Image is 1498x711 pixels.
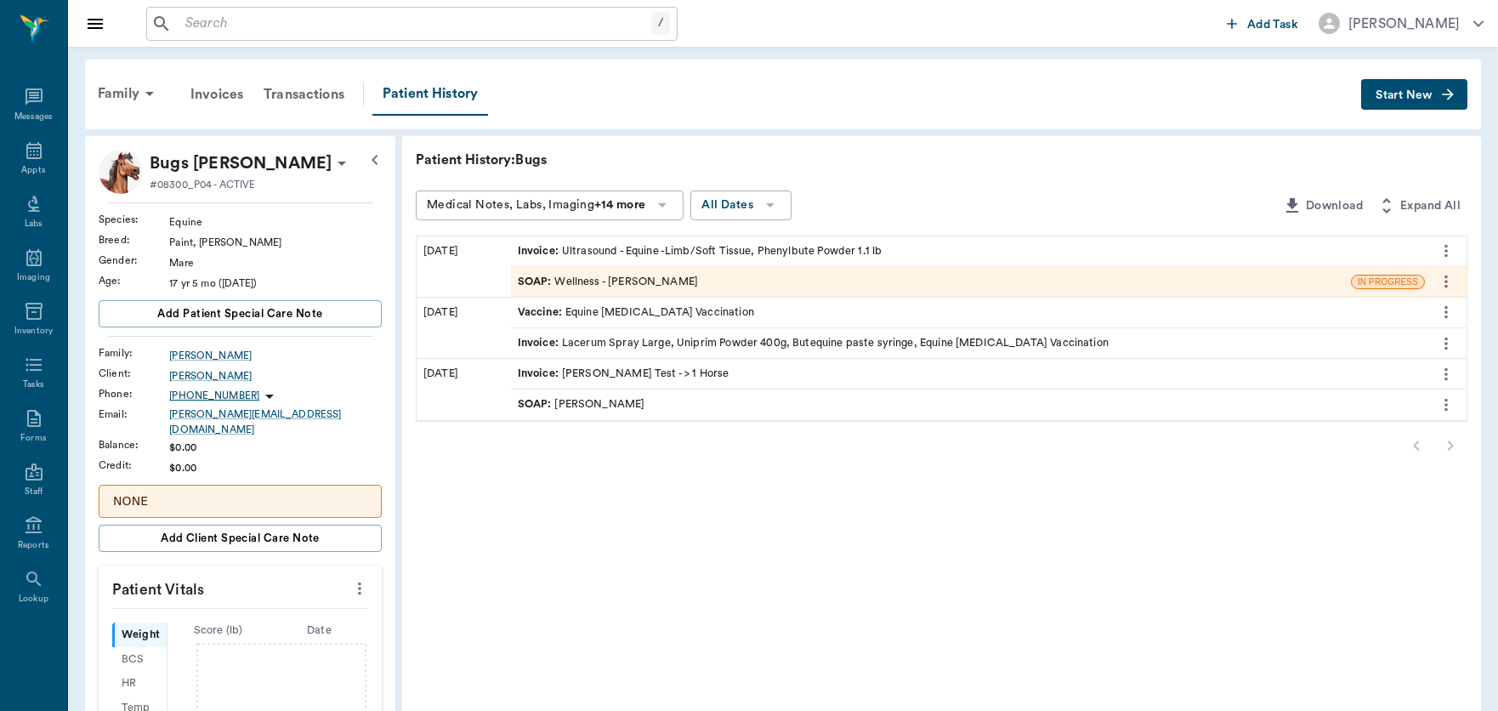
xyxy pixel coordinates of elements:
div: Paint, [PERSON_NAME] [169,235,382,250]
div: Bugs Westmoreland [150,150,332,177]
img: Profile Image [99,150,143,194]
button: more [1433,390,1460,419]
span: SOAP : [518,274,555,290]
div: [DATE] [417,298,511,358]
button: more [1433,236,1460,265]
div: HR [112,672,167,697]
div: Equine [MEDICAL_DATA] Vaccination [518,304,754,321]
p: Bugs [PERSON_NAME] [150,150,332,177]
button: Add Task [1220,8,1305,39]
button: more [1433,298,1460,327]
a: Invoices [180,74,253,115]
div: Lookup [19,593,48,606]
span: SOAP : [518,396,555,412]
p: Patient Vitals [99,566,382,608]
div: Ultrasound - Equine -Limb/Soft Tissue, Phenylbute Powder 1.1 lb [518,243,882,259]
div: Family : [99,345,169,361]
a: [PERSON_NAME] [169,348,382,363]
a: [PERSON_NAME] [169,368,382,384]
div: Medical Notes, Labs, Imaging [427,195,645,216]
div: Forms [20,432,46,445]
div: [DATE] [417,236,511,297]
div: $0.00 [169,460,382,475]
div: Family [88,73,170,114]
button: more [1433,329,1460,358]
input: Search [179,12,651,36]
div: Email : [99,407,169,422]
span: Expand All [1400,196,1461,217]
p: NONE [113,492,367,510]
div: [PERSON_NAME] Test - > 1 Horse [518,366,729,382]
div: Reports [18,539,49,552]
div: Wellness - [PERSON_NAME] [518,274,698,290]
button: [PERSON_NAME] [1305,8,1497,39]
iframe: Intercom live chat [17,653,58,694]
a: Transactions [253,74,355,115]
div: $0.00 [169,440,382,455]
div: BCS [112,647,167,672]
div: Phone : [99,386,169,401]
div: Equine [169,214,382,230]
div: [PERSON_NAME] [1348,14,1460,34]
div: Inventory [14,325,53,338]
div: Labs [25,218,43,230]
button: Close drawer [78,7,112,41]
span: Invoice : [518,366,562,382]
span: Add client Special Care Note [161,529,320,548]
span: Vaccine : [518,304,565,321]
button: Start New [1361,79,1467,111]
div: Gender : [99,253,169,268]
button: Download [1275,191,1370,222]
p: [PHONE_NUMBER] [169,389,259,403]
b: +14 more [594,199,645,211]
p: #08300_P04 - ACTIVE [150,177,255,192]
span: Add patient Special Care Note [157,304,322,323]
button: All Dates [690,191,792,220]
div: Age : [99,273,169,288]
button: more [1433,267,1460,296]
span: Invoice : [518,335,562,351]
span: IN PROGRESS [1352,276,1424,288]
div: Appts [21,164,45,177]
div: / [651,12,670,35]
div: [PERSON_NAME] [518,396,645,412]
button: Expand All [1370,191,1467,222]
div: Species : [99,212,169,227]
div: [DATE] [417,359,511,419]
div: Staff [25,486,43,498]
button: Add patient Special Care Note [99,300,382,327]
div: Imaging [17,271,50,284]
div: Score ( lb ) [167,623,269,639]
a: Patient History [372,73,488,116]
div: Mare [169,255,382,270]
button: Add client Special Care Note [99,525,382,552]
div: Weight [112,623,167,647]
div: Lacerum Spray Large, Uniprim Powder 400g, Butequine paste syringe, Equine [MEDICAL_DATA] Vaccination [518,335,1109,351]
div: Date [269,623,370,639]
button: more [1433,360,1460,389]
div: Credit : [99,458,169,473]
p: Patient History: Bugs [416,150,926,170]
div: 17 yr 5 mo ([DATE]) [169,276,382,291]
div: Client : [99,366,169,381]
span: Invoice : [518,243,562,259]
a: [PERSON_NAME][EMAIL_ADDRESS][DOMAIN_NAME] [169,407,382,437]
div: Breed : [99,232,169,247]
div: Tasks [23,378,44,391]
div: Balance : [99,437,169,452]
div: Messages [14,111,54,123]
button: more [346,574,373,603]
